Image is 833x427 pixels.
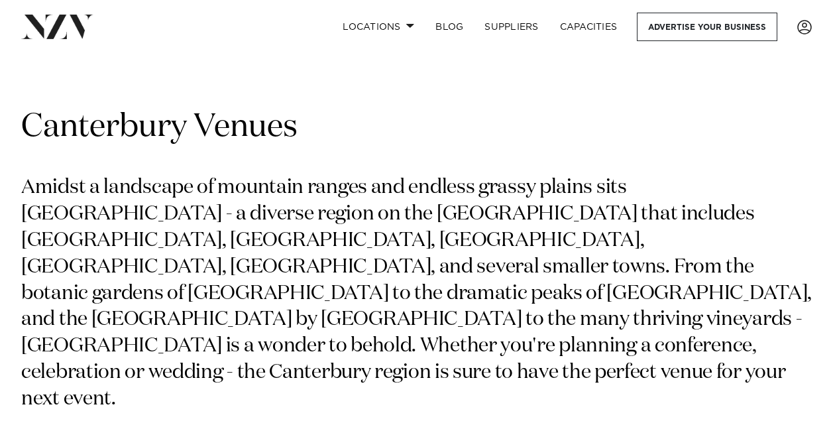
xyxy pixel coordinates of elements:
a: Advertise your business [637,13,777,41]
a: SUPPLIERS [474,13,549,41]
h1: Canterbury Venues [21,107,812,149]
a: BLOG [425,13,474,41]
a: Locations [332,13,425,41]
img: nzv-logo.png [21,15,93,38]
a: Capacities [549,13,628,41]
p: Amidst a landscape of mountain ranges and endless grassy plains sits [GEOGRAPHIC_DATA] - a divers... [21,175,812,413]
